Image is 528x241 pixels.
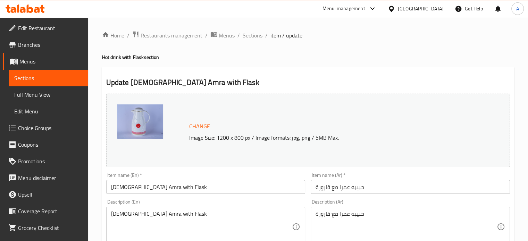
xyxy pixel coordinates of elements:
div: Menu-management [322,5,365,13]
span: Edit Menu [14,107,83,115]
span: Full Menu View [14,91,83,99]
a: Grocery Checklist [3,220,88,236]
h2: Update [DEMOGRAPHIC_DATA] Amra with Flask [106,77,510,88]
a: Edit Restaurant [3,20,88,36]
span: Menus [19,57,83,66]
span: item / update [270,31,302,40]
a: Promotions [3,153,88,170]
span: Change [189,121,210,131]
li: / [265,31,268,40]
span: Sections [14,74,83,82]
span: Branches [18,41,83,49]
span: Upsell [18,190,83,199]
a: Sections [243,31,262,40]
a: Choice Groups [3,120,88,136]
span: Edit Restaurant [18,24,83,32]
a: Full Menu View [9,86,88,103]
span: Coupons [18,140,83,149]
a: Menus [3,53,88,70]
a: Menu disclaimer [3,170,88,186]
li: / [205,31,208,40]
span: Menus [219,31,235,40]
span: Promotions [18,157,83,165]
span: A [516,5,519,12]
span: Restaurants management [141,31,202,40]
p: Image Size: 1200 x 800 px / Image formats: jpg, png / 5MB Max. [186,134,473,142]
li: / [127,31,129,40]
img: mmw_638782740054077506 [117,104,163,139]
button: Change [186,119,213,134]
input: Enter name En [106,180,305,194]
a: Edit Menu [9,103,88,120]
a: Upsell [3,186,88,203]
h4: Hot drink with Flask section [102,54,514,61]
div: [GEOGRAPHIC_DATA] [398,5,444,12]
a: Menus [210,31,235,40]
span: Grocery Checklist [18,224,83,232]
a: Coverage Report [3,203,88,220]
span: Coverage Report [18,207,83,215]
li: / [237,31,240,40]
span: Choice Groups [18,124,83,132]
a: Sections [9,70,88,86]
a: Restaurants management [132,31,202,40]
a: Coupons [3,136,88,153]
nav: breadcrumb [102,31,514,40]
a: Branches [3,36,88,53]
a: Home [102,31,124,40]
input: Enter name Ar [311,180,510,194]
span: Menu disclaimer [18,174,83,182]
